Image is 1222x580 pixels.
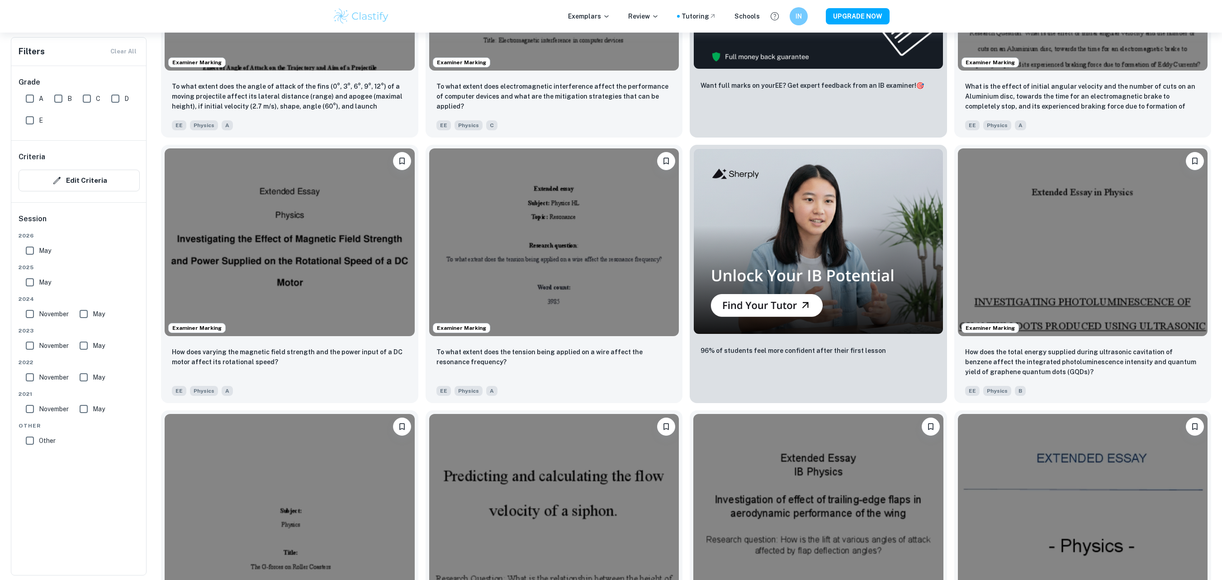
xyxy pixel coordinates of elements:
[682,11,716,21] a: Tutoring
[39,341,69,351] span: November
[436,120,451,130] span: EE
[39,246,51,256] span: May
[19,422,140,430] span: Other
[922,418,940,436] button: Bookmark
[1186,418,1204,436] button: Bookmark
[962,324,1018,332] span: Examiner Marking
[161,145,418,403] a: Examiner MarkingBookmarkHow does varying the magnetic field strength and the power input of a DC ...
[39,372,69,382] span: November
[165,148,415,336] img: Physics EE example thumbnail: How does varying the magnetic field stre
[39,436,56,446] span: Other
[436,347,672,367] p: To what extent does the tension being applied on a wire affect the resonance frequency?
[486,120,497,130] span: C
[172,347,407,367] p: How does varying the magnetic field strength and the power input of a DC motor affect its rotatio...
[222,386,233,396] span: A
[965,120,980,130] span: EE
[190,120,218,130] span: Physics
[93,404,105,414] span: May
[794,11,804,21] h6: IN
[486,386,497,396] span: A
[962,58,1018,67] span: Examiner Marking
[39,115,43,125] span: E
[455,120,483,130] span: Physics
[332,7,390,25] img: Clastify logo
[954,145,1212,403] a: Examiner MarkingBookmarkHow does the total energy supplied during ultrasonic cavitation of benzen...
[767,9,782,24] button: Help and Feedback
[39,309,69,319] span: November
[93,341,105,351] span: May
[734,11,760,21] a: Schools
[393,418,411,436] button: Bookmark
[701,81,924,90] p: Want full marks on your EE ? Get expert feedback from an IB examiner!
[983,120,1011,130] span: Physics
[96,94,100,104] span: C
[628,11,659,21] p: Review
[690,145,947,403] a: Thumbnail96% of students feel more confident after their first lesson
[790,7,808,25] button: IN
[436,386,451,396] span: EE
[39,277,51,287] span: May
[429,148,679,336] img: Physics EE example thumbnail: To what extent does the tension being a
[93,372,105,382] span: May
[19,77,140,88] h6: Grade
[965,386,980,396] span: EE
[39,94,43,104] span: A
[958,148,1208,336] img: Physics EE example thumbnail: How does the total energy supplied durin
[19,152,45,162] h6: Criteria
[701,346,886,356] p: 96% of students feel more confident after their first lesson
[965,81,1201,112] p: What is the effect of initial angular velocity and the number of cuts on an Aluminium disc, towar...
[19,358,140,366] span: 2022
[169,324,225,332] span: Examiner Marking
[826,8,890,24] button: UPGRADE NOW
[393,152,411,170] button: Bookmark
[965,347,1201,377] p: How does the total energy supplied during ultrasonic cavitation of benzene affect the integrated ...
[1015,120,1026,130] span: A
[568,11,610,21] p: Exemplars
[19,232,140,240] span: 2026
[436,81,672,111] p: To what extent does electromagnetic interference affect the performance of computer devices and w...
[19,327,140,335] span: 2023
[1186,152,1204,170] button: Bookmark
[19,295,140,303] span: 2024
[657,152,675,170] button: Bookmark
[124,94,129,104] span: D
[19,45,45,58] h6: Filters
[983,386,1011,396] span: Physics
[39,404,69,414] span: November
[433,58,490,67] span: Examiner Marking
[916,82,924,89] span: 🎯
[657,418,675,436] button: Bookmark
[19,390,140,398] span: 2021
[169,58,225,67] span: Examiner Marking
[19,214,140,232] h6: Session
[172,81,407,112] p: To what extent does the angle of attack of the fins (0°, 3°, 6°, 9°, 12°) of a moving projectile ...
[426,145,683,403] a: Examiner MarkingBookmark To what extent does the tension being applied on a wire affect the reson...
[172,120,186,130] span: EE
[172,386,186,396] span: EE
[222,120,233,130] span: A
[67,94,72,104] span: B
[1015,386,1026,396] span: B
[190,386,218,396] span: Physics
[19,170,140,191] button: Edit Criteria
[93,309,105,319] span: May
[433,324,490,332] span: Examiner Marking
[693,148,943,334] img: Thumbnail
[455,386,483,396] span: Physics
[19,263,140,271] span: 2025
